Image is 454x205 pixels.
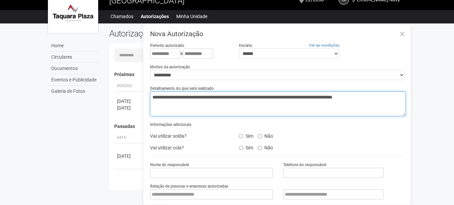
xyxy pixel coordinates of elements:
[258,131,273,139] label: Não
[117,105,142,111] div: [DATE]
[150,85,214,91] label: Detalhamento do que será realizado
[239,43,252,49] label: Horário
[50,74,99,86] a: Eventos e Publicidade
[109,28,253,39] h2: Autorizações
[114,81,144,92] th: Período
[145,131,234,141] div: Vai utilizar solda?
[114,124,401,129] h4: Passadas
[283,162,326,168] label: Telefone do responsável
[258,134,262,138] input: Não
[114,132,144,143] th: Data
[150,30,406,37] h3: Nova Autorização
[50,52,99,63] a: Circulares
[50,40,99,52] a: Home
[239,134,243,138] input: Sim
[141,12,169,21] a: Autorizações
[150,43,184,49] label: Período autorizado
[150,122,191,128] label: Informações adicionais
[145,143,234,153] div: Vai utilizar cola?
[239,146,243,150] input: Sim
[114,72,401,77] h4: Próximas
[150,162,189,168] label: Nome do responsável
[176,12,207,21] a: Minha Unidade
[309,43,339,48] a: Ver as condições
[117,98,142,105] div: [DATE]
[150,64,190,70] label: Motivo da autorização
[150,183,228,189] label: Relação de pessoas e empresas autorizadas
[239,143,253,151] label: Sim
[258,143,273,151] label: Não
[111,12,133,21] a: Chamados
[150,49,229,59] div: a
[50,63,99,74] a: Documentos
[50,86,99,97] a: Galeria de Fotos
[239,131,253,139] label: Sim
[117,153,142,159] div: [DATE]
[258,146,262,150] input: Não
